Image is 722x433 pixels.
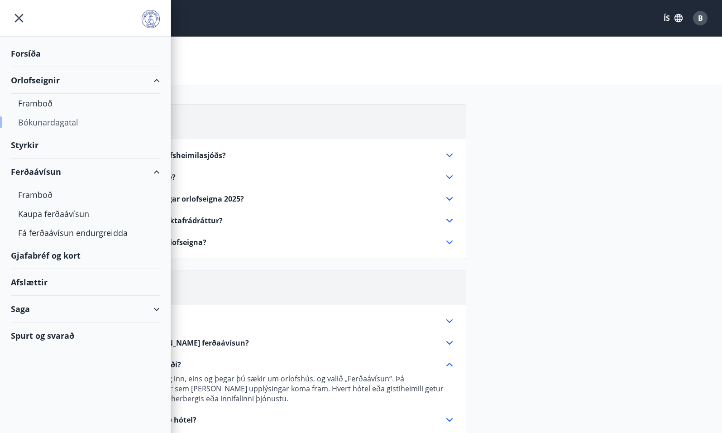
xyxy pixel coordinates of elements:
div: Þarf ég að binda mig við tiltekið hótel? [57,414,455,425]
div: Hver er punktaávinnsla og punktafrádráttur? [57,215,455,226]
p: Á orlofsvefnum geturðu skráð þig inn, eins og þegar þú sækir um orlofshús, og valið „Ferðaávísun“... [57,374,455,404]
div: Hverjar eru afbókunarreglur orlofseigna? [57,237,455,248]
div: Hverjar eru verklagsreglur Orlofsheimilasjóðs? [57,150,455,161]
div: Orlofseignir [11,67,160,94]
div: Kaupa ferðaávísun [18,204,153,223]
button: menu [11,10,27,26]
div: Hvað er ferðaávísun? [57,316,455,327]
div: Hvar sé ég hvaða tilboð eru í boði? [57,370,455,404]
div: Gjafabréf og kort [11,242,160,269]
div: Hvar sé ég hvaða tilboð eru í boði? [57,359,455,370]
div: Fá ferðaávísun endurgreidda [18,223,153,242]
div: Bókunardagatal [18,113,153,132]
div: Saga [11,296,160,322]
div: Spurt og svarað [11,322,160,349]
div: Framboð [18,94,153,113]
span: B [698,13,703,23]
div: Styrkir [11,132,160,159]
div: Hvers vegna ætti ég að [PERSON_NAME] ferðaávísun? [57,337,455,348]
div: Forsíða [11,40,160,67]
div: Afslættir [11,269,160,296]
button: ÍS [659,10,688,26]
button: B [689,7,711,29]
img: union_logo [142,10,160,28]
div: Ferðaávísun [11,159,160,185]
div: Hverjar eru opnunardagsetningar orlofseigna 2025? [57,193,455,204]
div: Framboð [18,185,153,204]
div: Hvar get ég nálgast orlofsblaðið? [57,172,455,183]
